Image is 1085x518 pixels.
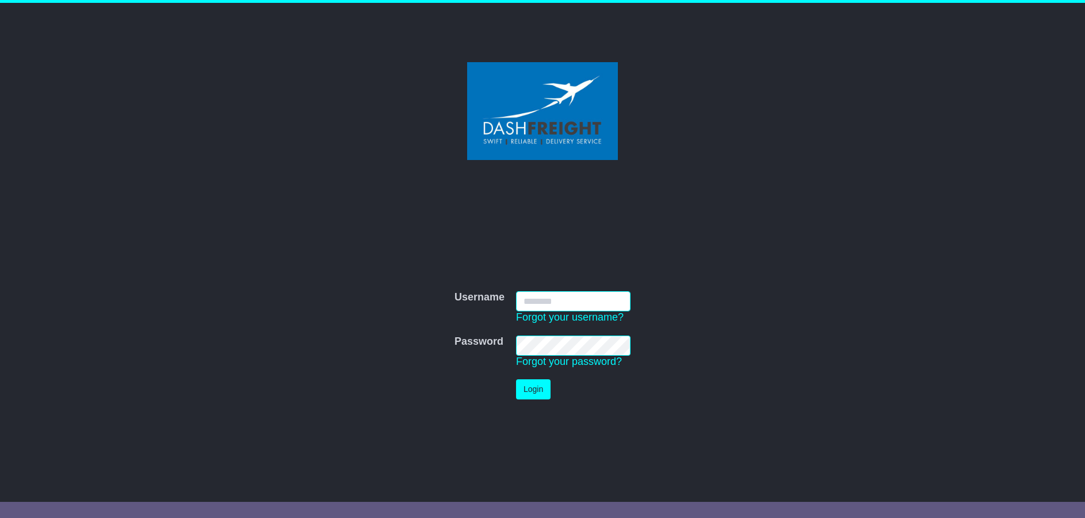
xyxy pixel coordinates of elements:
[516,311,624,323] a: Forgot your username?
[516,379,551,399] button: Login
[516,356,622,367] a: Forgot your password?
[454,291,505,304] label: Username
[467,62,618,160] img: Dash Freight
[454,336,503,348] label: Password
